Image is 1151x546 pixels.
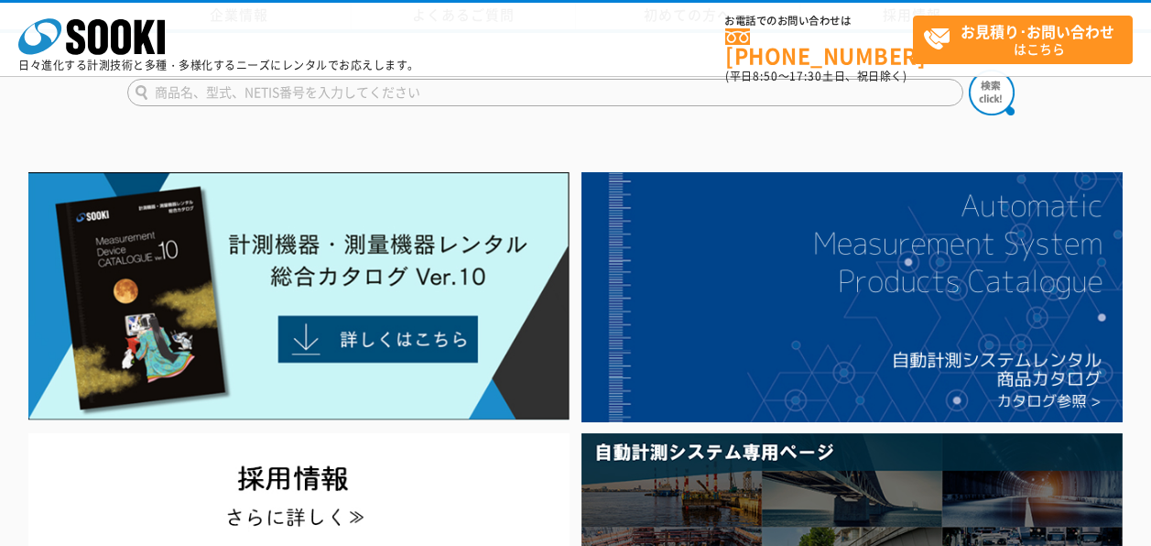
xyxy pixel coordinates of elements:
span: 8:50 [753,68,778,84]
input: 商品名、型式、NETIS番号を入力してください [127,79,963,106]
span: 17:30 [789,68,822,84]
p: 日々進化する計測技術と多種・多様化するニーズにレンタルでお応えします。 [18,60,419,71]
span: (平日 ～ 土日、祝日除く) [725,68,907,84]
img: Catalog Ver10 [28,172,570,420]
a: [PHONE_NUMBER] [725,28,913,66]
a: お見積り･お問い合わせはこちら [913,16,1133,64]
span: はこちら [923,16,1132,62]
strong: お見積り･お問い合わせ [961,20,1114,42]
img: btn_search.png [969,70,1015,115]
span: お電話でのお問い合わせは [725,16,913,27]
img: 自動計測システムカタログ [581,172,1123,422]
